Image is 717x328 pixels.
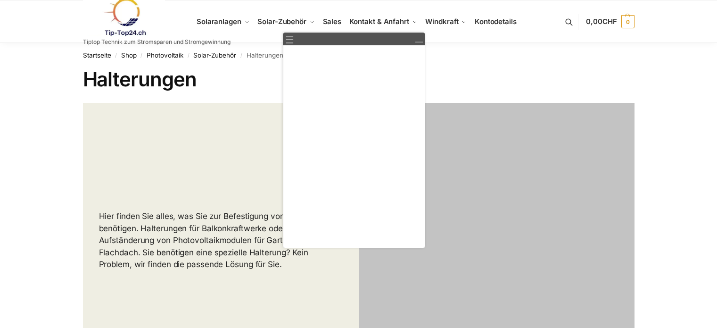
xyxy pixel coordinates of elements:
[425,17,458,26] span: Windkraft
[111,52,121,59] span: /
[586,8,634,36] a: 0,00CHF 0
[183,52,193,59] span: /
[193,51,236,59] a: Solar-Zubehör
[586,17,617,26] span: 0,00
[285,35,294,45] a: ☰
[197,17,241,26] span: Solaranlagen
[83,39,231,45] p: Tiptop Technik zum Stromsparen und Stromgewinnung
[319,0,345,43] a: Sales
[349,17,409,26] span: Kontakt & Anfahrt
[137,52,147,59] span: /
[254,0,319,43] a: Solar-Zubehör
[602,17,617,26] span: CHF
[83,43,635,67] nav: Breadcrumb
[236,52,246,59] span: /
[83,51,111,59] a: Startseite
[414,35,423,43] a: Minimieren/Wiederherstellen
[99,210,343,271] p: Hier finden Sie alles, was Sie zur Befestigung von Solarmodulen benötigen. Halterungen für Balkon...
[345,0,421,43] a: Kontakt & Anfahrt
[323,17,342,26] span: Sales
[471,0,520,43] a: Kontodetails
[421,0,471,43] a: Windkraft
[83,67,635,91] h1: Halterungen
[147,51,183,59] a: Photovoltaik
[283,45,425,248] iframe: Live Hilfe
[257,17,306,26] span: Solar-Zubehör
[121,51,137,59] a: Shop
[621,15,635,28] span: 0
[475,17,517,26] span: Kontodetails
